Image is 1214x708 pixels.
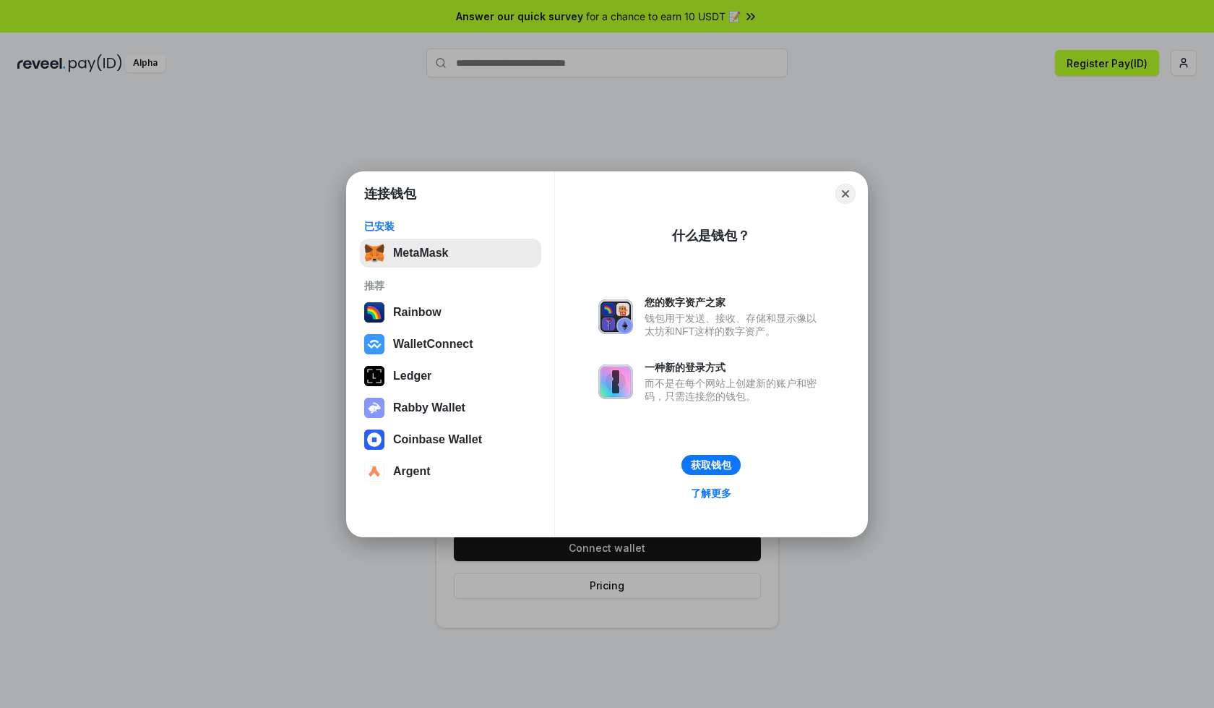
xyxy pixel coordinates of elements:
[360,330,541,359] button: WalletConnect
[598,364,633,399] img: svg+xml,%3Csvg%20xmlns%3D%22http%3A%2F%2Fwww.w3.org%2F2000%2Fsvg%22%20fill%3D%22none%22%20viewBox...
[364,430,384,450] img: svg+xml,%3Csvg%20width%3D%2228%22%20height%3D%2228%22%20viewBox%3D%220%200%2028%2028%22%20fill%3D...
[360,239,541,268] button: MetaMask
[645,377,824,403] div: 而不是在每个网站上创建新的账户和密码，只需连接您的钱包。
[835,184,856,204] button: Close
[393,465,431,478] div: Argent
[672,227,750,244] div: 什么是钱包？
[364,185,416,202] h1: 连接钱包
[364,302,384,323] img: svg+xml,%3Csvg%20width%3D%22120%22%20height%3D%22120%22%20viewBox%3D%220%200%20120%20120%22%20fil...
[360,298,541,327] button: Rainbow
[360,425,541,454] button: Coinbase Wallet
[364,279,537,292] div: 推荐
[691,459,731,472] div: 获取钱包
[364,243,384,263] img: svg+xml,%3Csvg%20fill%3D%22none%22%20height%3D%2233%22%20viewBox%3D%220%200%2035%2033%22%20width%...
[360,393,541,422] button: Rabby Wallet
[364,334,384,354] img: svg+xml,%3Csvg%20width%3D%2228%22%20height%3D%2228%22%20viewBox%3D%220%200%2028%2028%22%20fill%3D...
[645,312,824,338] div: 钱包用于发送、接收、存储和显示像以太坊和NFT这样的数字资产。
[364,220,537,233] div: 已安装
[393,338,473,351] div: WalletConnect
[364,398,384,418] img: svg+xml,%3Csvg%20xmlns%3D%22http%3A%2F%2Fwww.w3.org%2F2000%2Fsvg%22%20fill%3D%22none%22%20viewBox...
[691,487,731,500] div: 了解更多
[393,306,442,319] div: Rainbow
[360,457,541,486] button: Argent
[682,484,740,503] a: 了解更多
[393,370,431,383] div: Ledger
[645,296,824,309] div: 您的数字资产之家
[364,461,384,482] img: svg+xml,%3Csvg%20width%3D%2228%22%20height%3D%2228%22%20viewBox%3D%220%200%2028%2028%22%20fill%3D...
[364,366,384,386] img: svg+xml,%3Csvg%20xmlns%3D%22http%3A%2F%2Fwww.w3.org%2F2000%2Fsvg%22%20width%3D%2228%22%20height%3...
[393,401,465,414] div: Rabby Wallet
[681,455,741,475] button: 获取钱包
[360,362,541,391] button: Ledger
[598,299,633,334] img: svg+xml,%3Csvg%20xmlns%3D%22http%3A%2F%2Fwww.w3.org%2F2000%2Fsvg%22%20fill%3D%22none%22%20viewBox...
[393,433,482,446] div: Coinbase Wallet
[645,361,824,374] div: 一种新的登录方式
[393,247,448,260] div: MetaMask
